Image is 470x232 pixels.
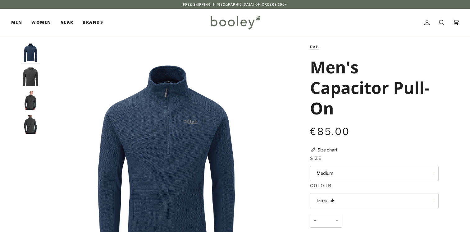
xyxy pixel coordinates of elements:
p: Free Shipping in [GEOGRAPHIC_DATA] on Orders €50+ [183,2,287,7]
img: Rab Men's Capacitor Pull-On Graphene - Booley Galway [21,115,40,134]
span: Colour [310,182,331,189]
div: Size chart [317,146,337,153]
a: Gear [56,9,78,36]
button: Medium [310,166,439,181]
span: Brands [83,19,103,26]
input: Quantity [310,214,342,228]
button: + [332,214,342,228]
a: Women [27,9,56,36]
span: Size [310,155,322,161]
img: Rab Men's Capacitor Pull-On Graphene - Booley Galway [21,67,40,86]
span: Women [31,19,51,26]
a: Men [11,9,27,36]
img: Men's Capacitor Pull-On [21,44,40,62]
img: Booley [208,13,262,31]
span: €85.00 [310,126,350,137]
span: Men [11,19,22,26]
h1: Men's Capacitor Pull-On [310,57,434,118]
img: Rab Men's Capacitor Pull-On Graphene - Booley Galway [21,91,40,110]
a: Rab [310,45,319,49]
button: Deep Ink [310,193,439,208]
a: Brands [78,9,108,36]
button: − [310,214,320,228]
span: Gear [61,19,74,26]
